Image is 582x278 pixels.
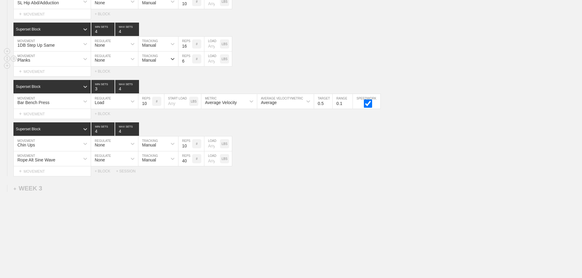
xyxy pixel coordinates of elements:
div: MOVEMENT [13,67,91,77]
div: + BLOCK [95,69,116,74]
p: LBS [222,42,228,46]
div: MOVEMENT [13,166,91,176]
div: Planks [17,58,30,63]
input: Any [204,136,220,151]
div: WEEK 3 [13,185,42,192]
p: LBS [222,57,228,61]
div: + BLOCK [95,12,116,16]
div: Superset Block [16,127,41,131]
div: Superset Block [16,27,41,31]
iframe: Chat Widget [551,249,582,278]
div: Manual [142,143,156,147]
div: None [95,58,105,63]
div: None [95,43,105,48]
div: None [95,157,105,162]
p: # [196,42,198,46]
div: Load [95,100,104,105]
input: Any [204,37,220,51]
span: + [13,186,16,191]
div: Manual [142,0,156,5]
div: MOVEMENT [13,109,91,119]
input: Any [204,52,220,66]
div: Manual [142,58,156,63]
div: Bar Bench Press [17,100,49,105]
span: + [19,111,22,116]
p: # [156,100,158,103]
p: # [196,157,198,161]
p: LBS [222,157,228,161]
div: Manual [142,43,156,48]
p: LBS [191,100,197,103]
div: Manual [142,157,156,162]
p: # [196,57,198,61]
div: None [95,0,105,5]
div: Average [261,100,277,105]
div: Average Velocity [205,100,237,105]
div: Superset Block [16,85,41,89]
p: LBS [222,142,228,146]
div: SL Hip Abd/Adduction [17,0,59,5]
div: Rope Alt Sine Wave [17,157,55,162]
div: + BLOCK [95,169,116,173]
input: None [115,122,139,136]
span: + [19,11,22,16]
input: Any [204,151,220,166]
p: # [196,142,198,146]
div: MOVEMENT [13,9,91,19]
div: None [95,143,105,147]
div: + SESSION [116,169,141,173]
div: 1DB Step Up Same [17,43,55,48]
input: None [115,80,139,93]
span: + [19,168,22,174]
div: Chin Ups [17,143,35,147]
input: Any [164,94,189,109]
div: + BLOCK [95,112,116,116]
span: + [19,69,22,74]
input: None [115,23,139,36]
